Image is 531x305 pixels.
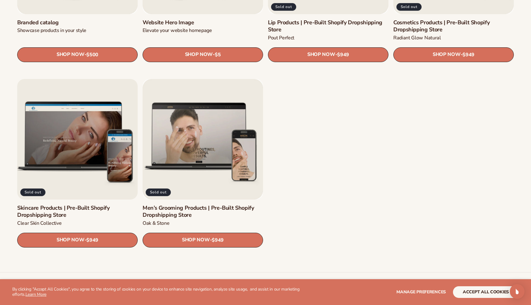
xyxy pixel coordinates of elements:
span: SHOP NOW [182,237,210,243]
button: accept all cookies [453,286,519,298]
span: SHOP NOW [57,237,84,243]
span: SHOP NOW [307,52,335,57]
span: $949 [86,237,98,243]
span: Manage preferences [396,289,446,295]
a: Website Hero Image [143,19,263,26]
span: SHOP NOW [185,52,213,57]
a: Skincare Products | Pre-Built Shopify Dropshipping Store [17,204,138,219]
span: SHOP NOW [57,52,84,57]
p: By clicking "Accept All Cookies", you agree to the storing of cookies on your device to enhance s... [12,287,315,297]
a: SHOP NOW- $500 [17,47,138,62]
a: Lip Products | Pre-Built Shopify Dropshipping Store [268,19,388,34]
a: SHOP NOW- $949 [393,47,514,62]
a: SHOP NOW- $949 [268,47,388,62]
span: $500 [86,52,98,57]
span: $949 [337,52,349,57]
button: Manage preferences [396,286,446,298]
span: $949 [212,237,224,243]
div: Open Intercom Messenger [510,284,525,299]
a: Cosmetics Products | Pre-Built Shopify Dropshipping Store [393,19,514,34]
a: SHOP NOW- $949 [143,233,263,248]
a: Men’s Grooming Products | Pre-Built Shopify Dropshipping Store [143,204,263,219]
a: Learn More [26,291,46,297]
span: $5 [215,52,221,57]
a: SHOP NOW- $949 [17,233,138,248]
span: SHOP NOW [433,52,460,57]
span: $949 [462,52,474,57]
a: Branded catalog [17,19,138,26]
a: SHOP NOW- $5 [143,47,263,62]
